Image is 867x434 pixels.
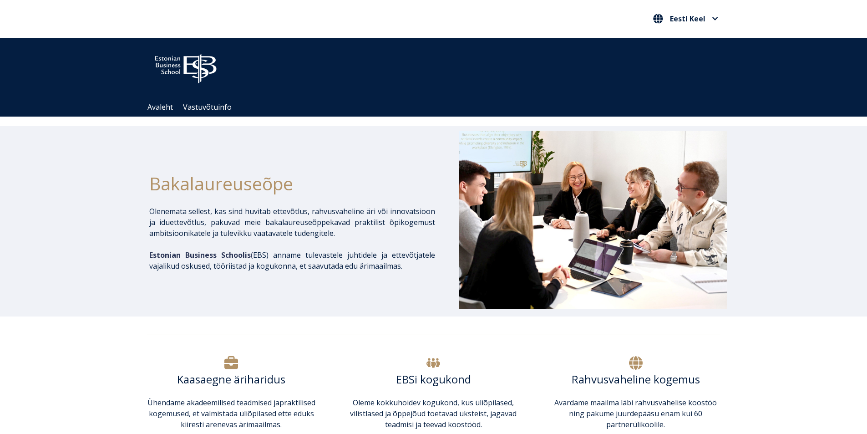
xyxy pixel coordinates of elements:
[149,206,435,239] p: Olenemata sellest, kas sind huvitab ettevõtlus, rahvusvaheline äri või innovatsioon ja iduettevõt...
[147,47,224,86] img: ebs_logo2016_white
[459,131,727,309] img: Bakalaureusetudengid
[149,250,253,260] span: (
[670,15,705,22] span: Eesti Keel
[551,373,720,386] h6: Rahvusvaheline kogemus
[651,11,720,26] button: Eesti Keel
[349,373,518,386] h6: EBSi kogukond
[350,398,517,429] span: Oleme kokkuhoidev kogukond, kus üliõpilased, vilistlased ja õppejõud toetavad üksteist, jagavad t...
[142,98,734,117] div: Navigation Menu
[183,102,232,112] a: Vastuvõtuinfo
[651,11,720,26] nav: Vali oma keel
[149,170,435,197] h1: Bakalaureuseõpe
[149,250,435,271] p: EBS) anname tulevastele juhtidele ja ettevõtjatele vajalikud oskused, tööriistad ja kogukonna, et...
[147,102,173,112] a: Avaleht
[147,398,279,408] span: Ühendame akadeemilised teadmised ja
[551,397,720,430] p: Avardame maailma läbi rahvusvahelise koostöö ning pakume juurdepääsu enam kui 60 partnerülikoolile.
[147,373,316,386] h6: Kaasaegne äriharidus
[149,398,315,429] span: praktilised kogemused, et valmistada üliõpilased ette eduks kiiresti arenevas ärimaailmas.
[149,250,251,260] span: Estonian Business Schoolis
